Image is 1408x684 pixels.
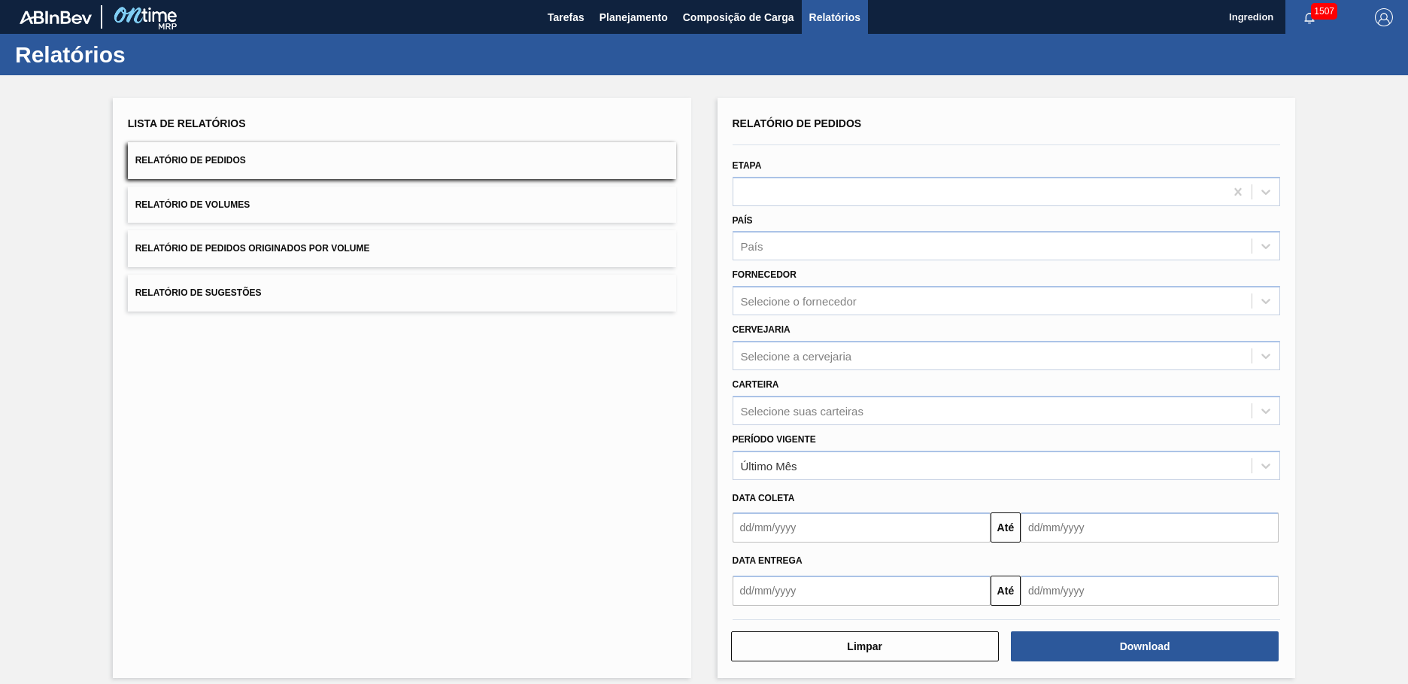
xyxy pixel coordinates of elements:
span: Relatório de Pedidos [135,155,246,166]
img: TNhmsLtSVTkK8tSr43FrP2fwEKptu5GPRR3wAAAABJRU5ErkJggg== [20,11,92,24]
label: Período Vigente [733,434,816,445]
input: dd/mm/yyyy [1021,576,1279,606]
input: dd/mm/yyyy [733,576,991,606]
div: Selecione a cervejaria [741,349,852,362]
span: Planejamento [599,8,668,26]
span: Lista de Relatórios [128,117,246,129]
button: Relatório de Pedidos Originados por Volume [128,230,676,267]
button: Relatório de Sugestões [128,275,676,312]
button: Notificações [1285,7,1334,28]
img: Logout [1375,8,1393,26]
label: Cervejaria [733,324,790,335]
label: Carteira [733,379,779,390]
span: Tarefas [548,8,584,26]
input: dd/mm/yyyy [733,512,991,543]
button: Download [1011,631,1279,661]
span: Relatório de Pedidos [733,117,862,129]
div: Selecione o fornecedor [741,295,857,308]
input: dd/mm/yyyy [1021,512,1279,543]
span: Data entrega [733,555,803,566]
span: Relatórios [809,8,860,26]
button: Até [991,512,1021,543]
button: Limpar [731,631,999,661]
div: Selecione suas carteiras [741,404,863,417]
button: Relatório de Pedidos [128,142,676,179]
h1: Relatórios [15,46,282,63]
div: País [741,240,763,253]
label: Fornecedor [733,269,797,280]
div: Último Mês [741,459,797,472]
label: País [733,215,753,226]
button: Até [991,576,1021,606]
span: Relatório de Sugestões [135,287,262,298]
span: Relatório de Pedidos Originados por Volume [135,243,370,254]
span: Relatório de Volumes [135,199,250,210]
span: 1507 [1311,3,1337,20]
span: Composição de Carga [683,8,794,26]
span: Data coleta [733,493,795,503]
label: Etapa [733,160,762,171]
button: Relatório de Volumes [128,187,676,223]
